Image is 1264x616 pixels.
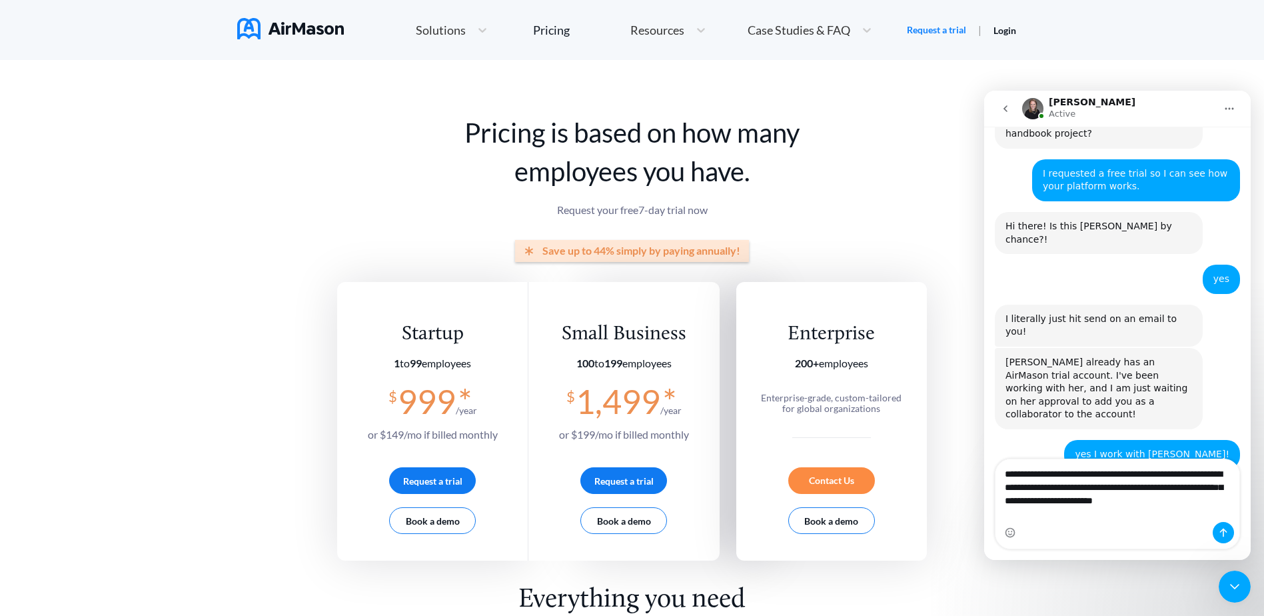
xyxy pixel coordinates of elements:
h1: Pricing is based on how many employees you have. [337,113,927,191]
div: Contact Us [788,467,875,494]
button: Request a trial [580,467,667,494]
span: or $ 149 /mo if billed monthly [368,428,498,441]
b: 200+ [795,357,819,369]
div: Pricing [533,24,570,36]
span: Solutions [416,24,466,36]
button: Book a demo [389,507,476,534]
span: Save up to 44% simply by paying annually! [542,245,740,257]
iframe: Intercom live chat [1219,571,1251,603]
p: Request your free 7 -day trial now [337,204,927,216]
b: 99 [410,357,422,369]
span: Enterprise-grade, custom-tailored for global organizations [761,392,902,414]
a: Login [993,25,1016,36]
span: $ [388,383,397,405]
b: 199 [604,357,622,369]
div: Small Business [559,322,689,347]
span: 999 [398,381,456,421]
img: AirMason Logo [237,18,344,39]
div: Startup [368,322,498,347]
span: or $ 199 /mo if billed monthly [559,428,689,441]
span: | [978,23,981,36]
div: Enterprise [754,322,908,347]
section: employees [754,357,908,369]
b: 100 [576,357,594,369]
b: 1 [394,357,400,369]
button: Book a demo [580,507,667,534]
span: $ [566,383,575,405]
section: employees [368,357,498,369]
a: Request a trial [907,23,966,37]
a: Pricing [533,18,570,42]
span: to [394,357,422,369]
span: to [576,357,622,369]
button: Request a trial [389,467,476,494]
section: employees [559,357,689,369]
span: Case Studies & FAQ [748,24,850,36]
iframe: Intercom live chat [984,91,1251,560]
button: Book a demo [788,507,875,534]
span: 1,499 [576,381,660,421]
span: Resources [630,24,684,36]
